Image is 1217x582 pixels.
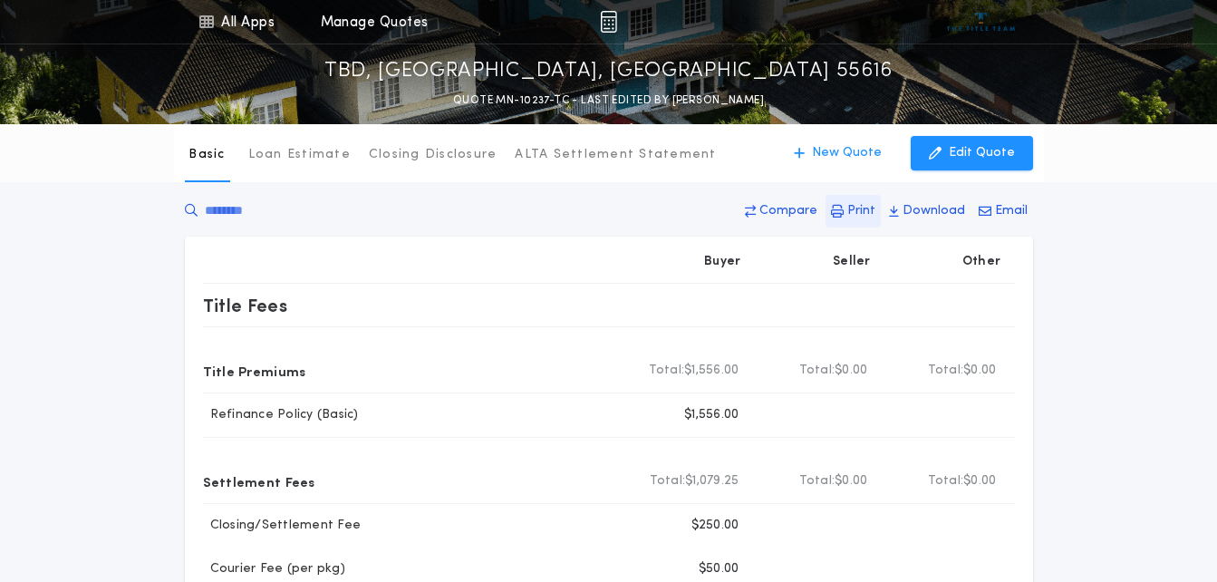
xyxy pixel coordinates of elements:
p: $1,556.00 [684,406,739,424]
span: $1,556.00 [684,362,739,380]
p: Edit Quote [949,144,1015,162]
b: Total: [799,362,835,380]
p: Loan Estimate [248,146,351,164]
b: Total: [928,472,964,490]
button: Email [973,195,1033,228]
p: Download [903,202,965,220]
p: Seller [833,253,871,271]
p: Basic [188,146,225,164]
button: Compare [739,195,823,228]
button: Download [884,195,971,228]
p: Title Premiums [203,356,306,385]
p: Print [847,202,875,220]
p: Email [995,202,1028,220]
p: Compare [759,202,817,220]
p: $50.00 [699,560,739,578]
button: New Quote [776,136,900,170]
p: Courier Fee (per pkg) [203,560,345,578]
img: img [600,11,617,33]
span: $1,079.25 [685,472,739,490]
p: Closing Disclosure [369,146,497,164]
span: $0.00 [835,472,867,490]
button: Print [826,195,881,228]
p: Refinance Policy (Basic) [203,406,359,424]
img: vs-icon [947,13,1015,31]
p: TBD, [GEOGRAPHIC_DATA], [GEOGRAPHIC_DATA] 55616 [324,57,893,86]
p: QUOTE MN-10237-TC - LAST EDITED BY [PERSON_NAME] [453,92,764,110]
b: Total: [649,362,685,380]
b: Total: [799,472,835,490]
b: Total: [650,472,686,490]
p: Title Fees [203,291,288,320]
span: $0.00 [835,362,867,380]
p: Settlement Fees [203,467,315,496]
p: Buyer [704,253,740,271]
p: ALTA Settlement Statement [515,146,716,164]
span: $0.00 [963,472,996,490]
p: $250.00 [691,517,739,535]
p: Other [961,253,1000,271]
button: Edit Quote [911,136,1033,170]
span: $0.00 [963,362,996,380]
p: New Quote [812,144,882,162]
b: Total: [928,362,964,380]
p: Closing/Settlement Fee [203,517,362,535]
